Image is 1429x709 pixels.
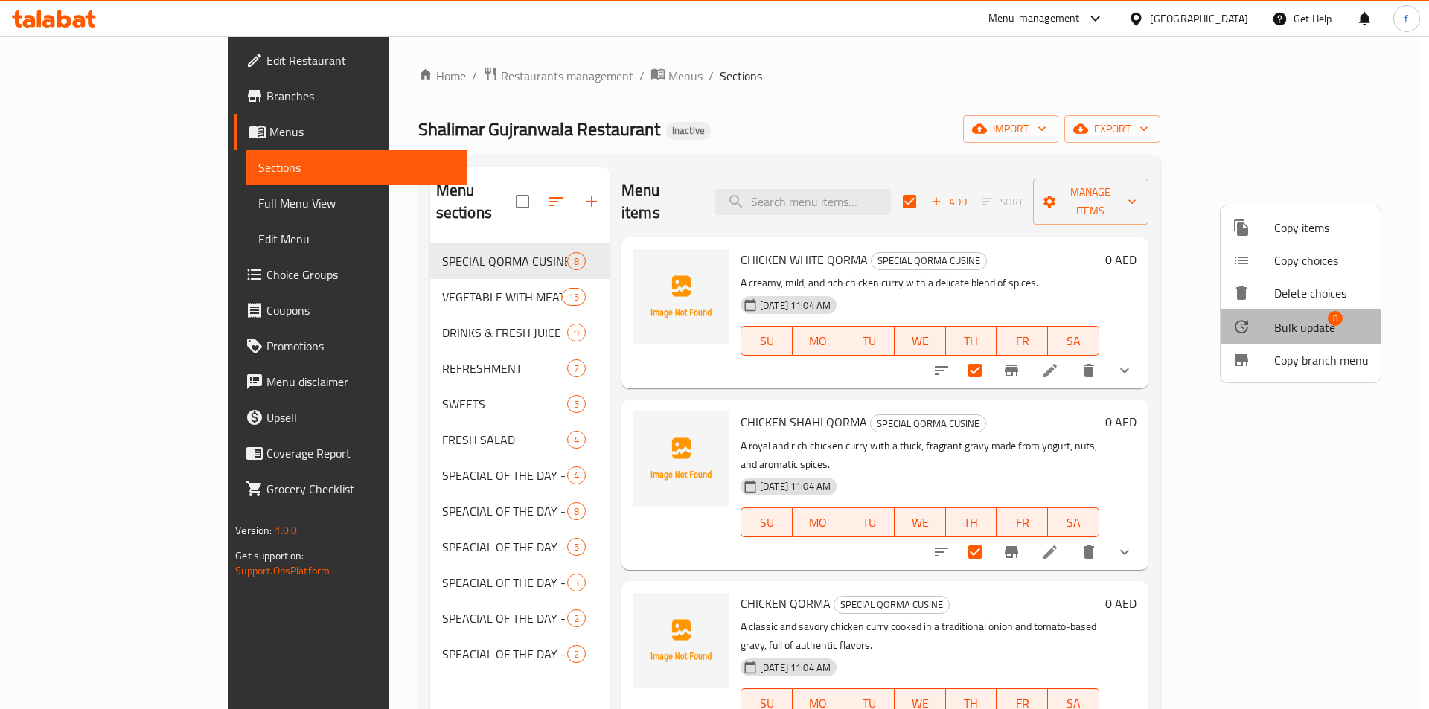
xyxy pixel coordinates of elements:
[1328,311,1343,326] span: 8
[1274,351,1369,369] span: Copy branch menu
[1274,318,1335,336] span: Bulk update
[1274,251,1369,269] span: Copy choices
[1274,284,1369,302] span: Delete choices
[1274,219,1369,237] span: Copy items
